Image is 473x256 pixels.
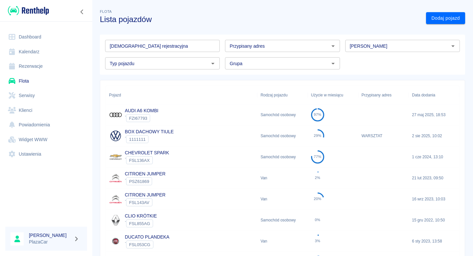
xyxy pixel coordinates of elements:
[125,241,169,248] div: `
[109,86,121,104] div: Pojazd
[5,132,87,147] a: Widget WWW
[409,210,459,231] div: 15 gru 2022, 10:50
[126,200,152,205] span: FSL143AV
[409,231,459,252] div: 6 sty 2023, 13:58
[29,239,71,245] p: PlazaCar
[409,167,459,189] div: 21 lut 2023, 09:50
[77,8,87,16] button: Zwiń nawigację
[109,235,122,248] img: Image
[5,59,87,74] a: Rezerwacje
[5,117,87,132] a: Powiadomienia
[315,239,321,243] div: 3%
[109,192,122,206] img: Image
[126,242,153,247] span: FSL053CG
[125,213,157,218] a: CLIO KRÓTKIE
[314,134,321,138] div: 29%
[109,108,122,121] img: Image
[109,150,122,164] img: Image
[125,135,174,143] div: `
[109,171,122,185] img: Image
[257,86,308,104] div: Rodzaj pojazdu
[125,234,169,240] a: DUCATO PLANDEKA
[257,231,308,252] div: Van
[109,214,122,227] img: Image
[257,189,308,210] div: Van
[126,137,148,142] span: 1111111
[126,221,153,226] span: FSL855AG
[314,113,321,117] div: 97%
[100,15,421,24] h3: Lista pojazdów
[125,171,166,176] a: CITROEN JUMPER
[314,197,321,201] div: 20%
[257,104,308,125] div: Samochód osobowy
[106,86,257,104] div: Pojazd
[125,129,174,134] a: BOX DACHOWY TIULE
[100,10,112,13] span: Flota
[109,129,122,142] img: Image
[257,210,308,231] div: Samochód osobowy
[126,116,150,121] span: FZI67793
[5,88,87,103] a: Serwisy
[126,179,152,184] span: PSZ61869
[409,125,459,146] div: 2 sie 2025, 10:02
[448,41,458,51] button: Otwórz
[125,192,166,197] a: CITROEN JUMPER
[29,232,71,239] h6: [PERSON_NAME]
[409,104,459,125] div: 27 maj 2025, 18:53
[125,114,158,122] div: `
[5,147,87,162] a: Ustawienia
[125,198,166,206] div: `
[311,86,343,104] div: Użycie w miesiącu
[5,103,87,118] a: Klienci
[315,176,321,180] div: 2%
[125,156,169,164] div: `
[8,5,49,16] img: Renthelp logo
[409,146,459,167] div: 1 cze 2024, 13:10
[328,59,338,68] button: Otwórz
[5,74,87,89] a: Flota
[257,167,308,189] div: Van
[208,59,217,68] button: Otwórz
[308,86,358,104] div: Użycie w miesiącu
[412,86,435,104] div: Data dodania
[358,125,409,146] div: WARSZTAT
[5,30,87,44] a: Dashboard
[409,189,459,210] div: 16 wrz 2023, 10:03
[125,177,166,185] div: `
[260,86,287,104] div: Rodzaj pojazdu
[257,146,308,167] div: Samochód osobowy
[315,218,321,222] div: 0%
[125,108,158,113] a: AUDI A6 KOMBI
[125,150,169,155] a: CHEVROLET SPARK
[126,158,152,163] span: FSL136AX
[5,44,87,59] a: Kalendarz
[121,90,130,100] button: Sort
[314,155,321,159] div: 77%
[358,86,409,104] div: Przypisany adres
[328,41,338,51] button: Otwórz
[409,86,459,104] div: Data dodania
[257,125,308,146] div: Samochód osobowy
[362,86,392,104] div: Przypisany adres
[5,5,49,16] a: Renthelp logo
[426,12,465,24] a: Dodaj pojazd
[125,219,157,227] div: `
